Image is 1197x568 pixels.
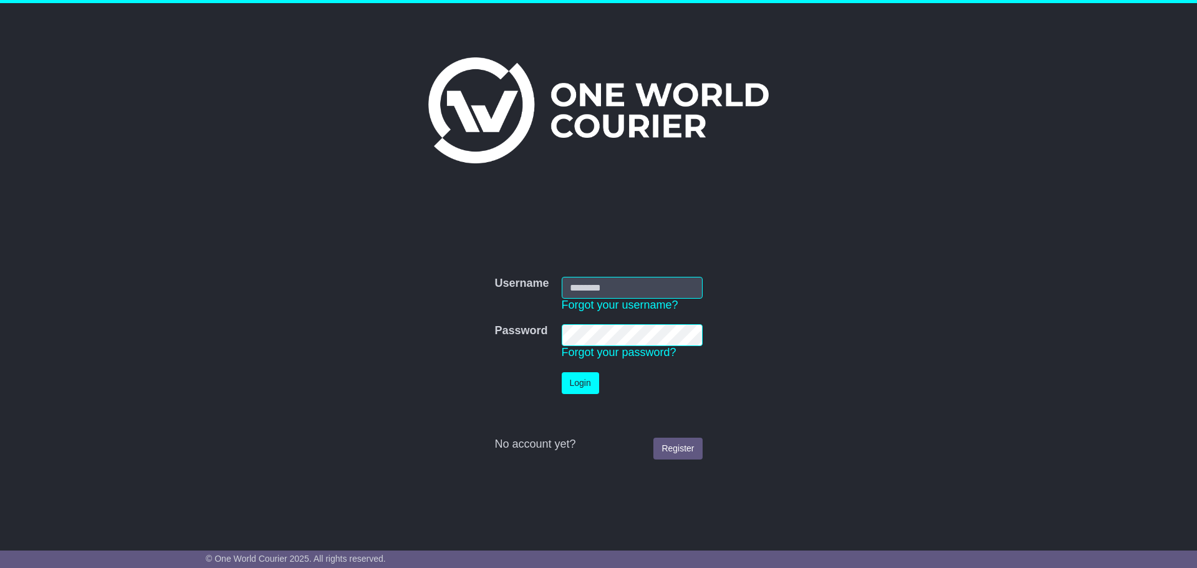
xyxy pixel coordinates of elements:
img: One World [428,57,769,163]
label: Password [494,324,547,338]
a: Register [653,438,702,460]
div: No account yet? [494,438,702,451]
button: Login [562,372,599,394]
label: Username [494,277,549,291]
a: Forgot your password? [562,346,676,359]
span: © One World Courier 2025. All rights reserved. [206,554,386,564]
a: Forgot your username? [562,299,678,311]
